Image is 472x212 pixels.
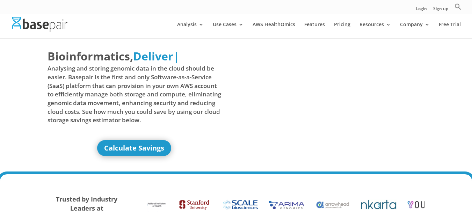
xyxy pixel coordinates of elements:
a: Resources [360,22,391,38]
span: Bioinformatics, [48,48,133,64]
img: Basepair [12,17,67,32]
a: Search Icon Link [455,3,462,14]
iframe: Basepair - NGS Analysis Simplified [241,48,415,146]
a: Use Cases [213,22,244,38]
a: Free Trial [439,22,461,38]
a: Analysis [177,22,204,38]
a: Company [400,22,430,38]
a: Login [416,7,427,14]
span: Deliver [133,49,173,64]
a: AWS HealthOmics [253,22,295,38]
span: | [173,49,180,64]
a: Calculate Savings [97,140,171,156]
a: Sign up [433,7,448,14]
a: Features [304,22,325,38]
a: Pricing [334,22,350,38]
svg: Search [455,3,462,10]
span: Analysing and storing genomic data in the cloud should be easier. Basepair is the first and only ... [48,64,222,124]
